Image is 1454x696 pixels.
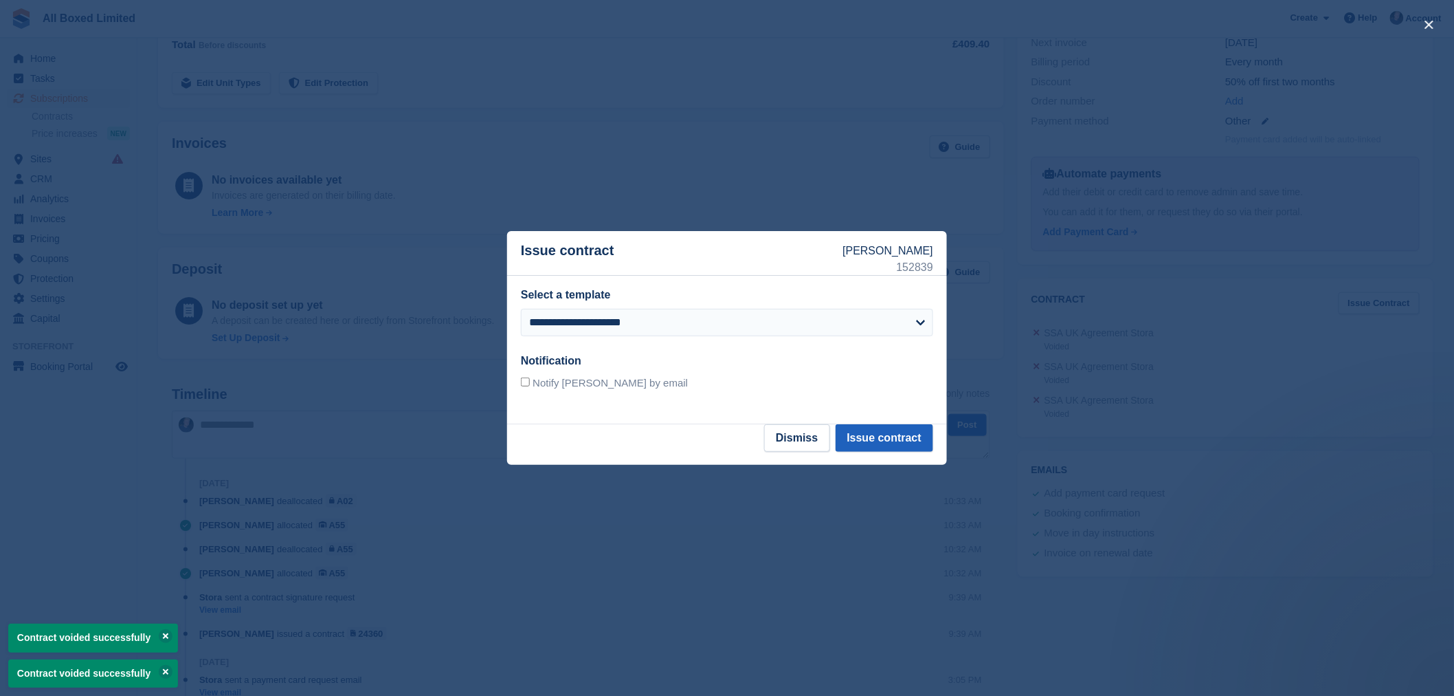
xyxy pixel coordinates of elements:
[521,355,581,367] label: Notification
[8,660,178,688] p: Contract voided successfully
[764,424,829,452] button: Dismiss
[836,424,933,452] button: Issue contract
[1418,14,1440,36] button: close
[842,259,933,276] p: 152839
[842,243,933,259] p: [PERSON_NAME]
[8,624,178,652] p: Contract voided successfully
[521,378,530,387] input: Notify [PERSON_NAME] by email
[521,289,611,301] label: Select a template
[533,377,688,389] span: Notify [PERSON_NAME] by email
[521,243,842,276] p: Issue contract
